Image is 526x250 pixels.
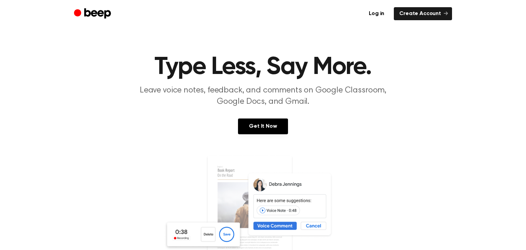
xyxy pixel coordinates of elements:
[394,7,452,20] a: Create Account
[238,118,288,134] a: Get It Now
[363,7,390,20] a: Log in
[74,7,113,21] a: Beep
[131,85,394,108] p: Leave voice notes, feedback, and comments on Google Classroom, Google Docs, and Gmail.
[88,55,438,79] h1: Type Less, Say More.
